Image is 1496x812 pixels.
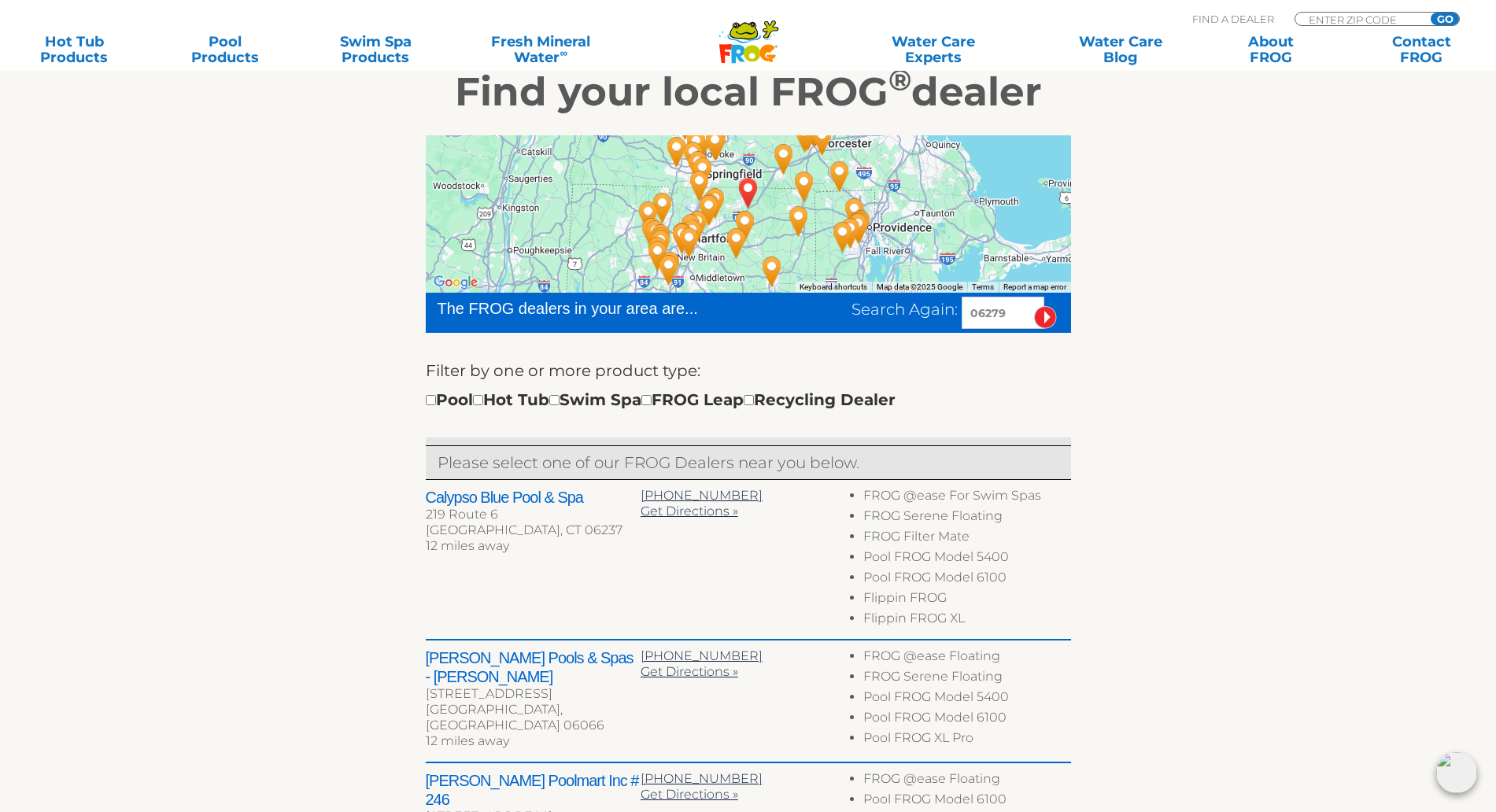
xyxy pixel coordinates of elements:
[863,590,1070,611] li: Flippin FROG
[426,733,509,748] span: 12 miles away
[430,272,482,293] a: Open this area in Google Maps (opens a new window)
[841,205,877,248] div: Hearthside Fireplace & Patio - Warwick - 42 miles away.
[786,165,822,208] div: Heritage Pools - Putnam - 20 miles away.
[863,488,1070,508] li: FROG @ease For Swim Spas
[640,234,676,277] div: Superior Hearth, Spas & Leisure - Main Showroom - 40 miles away.
[863,669,1070,689] li: FROG Serene Floating
[787,116,823,158] div: Pools & Cues & Spas, Too - 28 miles away.
[685,151,721,194] div: Leslie's Poolmart Inc # 273 - 18 miles away.
[766,138,802,180] div: Ideal Pools, Inc - 18 miles away.
[840,207,877,249] div: Leslie's Poolmart Inc # 285 - 42 miles away.
[863,771,1070,792] li: FROG @ease Floating
[697,124,733,166] div: Namco Pools, Patio and Hot Tubs - Springfield - 21 miles away.
[664,216,700,259] div: Leslie's Poolmart Inc # 160 - 29 miles away.
[643,221,679,264] div: Leslie's Poolmart Inc # 107 - 36 miles away.
[863,508,1070,529] li: FROG Serene Floating
[426,358,700,383] label: Filter by one or more product type:
[825,216,861,258] div: The Pool Doctor of Rhode Island - 38 miles away.
[1192,12,1274,26] p: Find A Dealer
[697,182,733,224] div: Juliano's Pools & Spas - Vernon - 12 miles away.
[1003,282,1066,291] a: Report a map error
[643,223,679,266] div: Namco Pools, Patio and Hot Tubs - Southington - 37 miles away.
[640,231,676,273] div: Dean's Stove & Spa - Plantsville - 39 miles away.
[426,702,641,733] div: [GEOGRAPHIC_DATA], [GEOGRAPHIC_DATA] 06066
[426,488,641,507] h2: Calypso Blue Pool & Spa
[1034,306,1057,329] input: Submit
[675,135,711,178] div: Caribbean Clear of New England - 24 miles away.
[641,504,738,519] a: Get Directions »
[863,648,1070,669] li: FROG @ease Floating
[673,208,709,250] div: Fire Finesse - 24 miles away.
[641,488,763,503] a: [PHONE_NUMBER]
[664,217,700,260] div: Rizzo Pool & Spa - 29 miles away.
[426,387,896,412] div: Pool Hot Tub Swim Spa FROG Leap Recycling Dealer
[641,771,763,786] a: [PHONE_NUMBER]
[674,213,711,256] div: Namco Pools, Patio and Hot Tubs - Rocky Hill - 25 miles away.
[630,195,667,238] div: The Swimming Pool Store - 37 miles away.
[843,204,879,246] div: New England Spas - Warwick - 42 miles away.
[838,34,1029,65] a: Water CareExperts
[972,282,994,291] a: Terms (opens in new tab)
[863,730,1070,751] li: Pool FROG XL Pro
[426,771,641,809] h2: [PERSON_NAME] Poolmart Inc # 246
[837,192,873,234] div: Pools & Spas By Richard, Inc. - 39 miles away.
[1431,13,1459,25] input: GO
[863,529,1070,549] li: FROG Filter Mate
[426,522,641,538] div: [GEOGRAPHIC_DATA], CT 06237
[430,272,482,293] img: Google
[863,792,1070,812] li: Pool FROG Model 6100
[426,648,641,686] h2: [PERSON_NAME] Pools & Spas - [PERSON_NAME]
[651,249,687,291] div: Hunter's Pool Center, Inc. - 40 miles away.
[467,34,614,65] a: Fresh MineralWater∞
[671,221,707,264] div: Connecticut Pool Boy - 28 miles away.
[317,34,434,65] a: Swim SpaProducts
[781,200,817,242] div: Long Pond Hearth and Home - 21 miles away.
[426,538,509,553] span: 12 miles away
[822,155,858,197] div: The Pool Pirate - 33 miles away.
[863,689,1070,710] li: Pool FROG Model 5400
[851,300,958,319] span: Search Again:
[800,282,867,293] button: Keyboard shortcuts
[641,664,738,679] a: Get Directions »
[877,282,962,291] span: Map data ©2025 Google
[438,450,1059,475] p: Please select one of our FROG Dealers near you below.
[426,686,641,702] div: [STREET_ADDRESS]
[863,570,1070,590] li: Pool FROG Model 6100
[166,34,283,65] a: PoolProducts
[264,68,1232,116] h2: Find your local FROG dealer
[641,787,738,802] a: Get Directions »
[643,218,679,260] div: Paradis Pools LLC - 36 miles away.
[645,186,681,229] div: Superior Hearth, Spas & Leisure - Avon - 31 miles away.
[863,549,1070,570] li: Pool FROG Model 5400
[659,131,695,173] div: Jelly Belly's Pools & Spas Inc - 30 miles away.
[692,187,728,230] div: Leslie's Poolmart Inc # 246 - 15 miles away.
[754,250,790,293] div: Treats Pool & Spa - 30 miles away.
[438,297,755,320] div: The FROG dealers in your area are...
[1062,34,1179,65] a: Water CareBlog
[1307,13,1413,26] input: Zip Code Form
[833,212,869,254] div: Pool & Patio Center Inc - Coventry - 40 miles away.
[680,145,716,187] div: Drewnowski Pools and Spas - 20 miles away.
[718,222,755,264] div: Juliano's Pools & Spas - Hebron - 19 miles away.
[863,710,1070,730] li: Pool FROG Model 6100
[1213,34,1330,65] a: AboutFROG
[641,648,763,663] a: [PHONE_NUMBER]
[863,611,1070,631] li: Flippin FROG XL
[730,172,766,214] div: EAST WILLINGTON, CT 06279
[682,164,718,207] div: Poolman Pools of E. Windsor - 18 miles away.
[1363,34,1480,65] a: ContactFROG
[633,212,670,254] div: Leslie's Poolmart, Inc. # 833 - 38 miles away.
[888,62,911,98] sup: ®
[680,205,716,247] div: Leslie's Poolmart, Inc. # 744 - 22 miles away.
[691,189,727,231] div: Namco Pools, Patio and Hot Tubs - Manchester - 15 miles away.
[426,507,641,522] div: 219 Route 6
[560,46,567,59] sup: ∞
[699,123,735,165] div: Leslie's Poolmart, Inc. # 291 - 21 miles away.
[637,214,674,257] div: Scarritt Pools and Spas - 37 miles away.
